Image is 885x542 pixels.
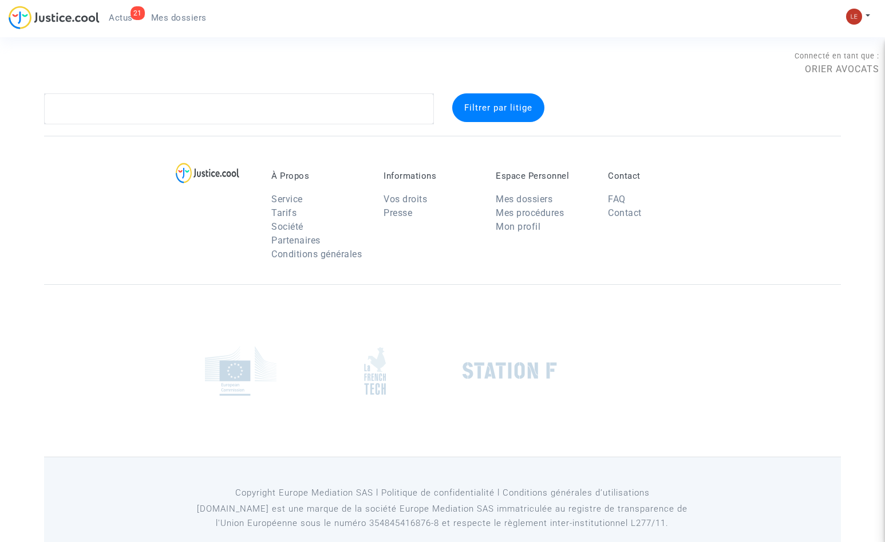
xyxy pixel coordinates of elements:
[846,9,862,25] img: 7d989c7df380ac848c7da5f314e8ff03
[9,6,100,29] img: jc-logo.svg
[181,486,703,500] p: Copyright Europe Mediation SAS l Politique de confidentialité l Conditions générales d’utilisa...
[496,194,552,205] a: Mes dossiers
[496,171,591,181] p: Espace Personnel
[151,13,207,23] span: Mes dossiers
[181,502,703,531] p: [DOMAIN_NAME] est une marque de la société Europe Mediation SAS immatriculée au registre de tr...
[271,235,321,246] a: Partenaires
[464,103,532,113] span: Filtrer par litige
[384,171,479,181] p: Informations
[608,194,626,205] a: FAQ
[100,9,142,26] a: 21Actus
[463,362,557,379] img: stationf.png
[176,163,239,183] img: logo-lg.svg
[205,346,276,396] img: europe_commision.png
[384,194,427,205] a: Vos droits
[271,221,303,232] a: Société
[271,207,297,218] a: Tarifs
[131,6,145,20] div: 21
[795,52,879,60] span: Connecté en tant que :
[142,9,216,26] a: Mes dossiers
[496,221,540,232] a: Mon profil
[271,171,366,181] p: À Propos
[271,249,362,260] a: Conditions générales
[364,347,386,395] img: french_tech.png
[271,194,303,205] a: Service
[608,171,703,181] p: Contact
[384,207,412,218] a: Presse
[496,207,564,218] a: Mes procédures
[109,13,133,23] span: Actus
[608,207,642,218] a: Contact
